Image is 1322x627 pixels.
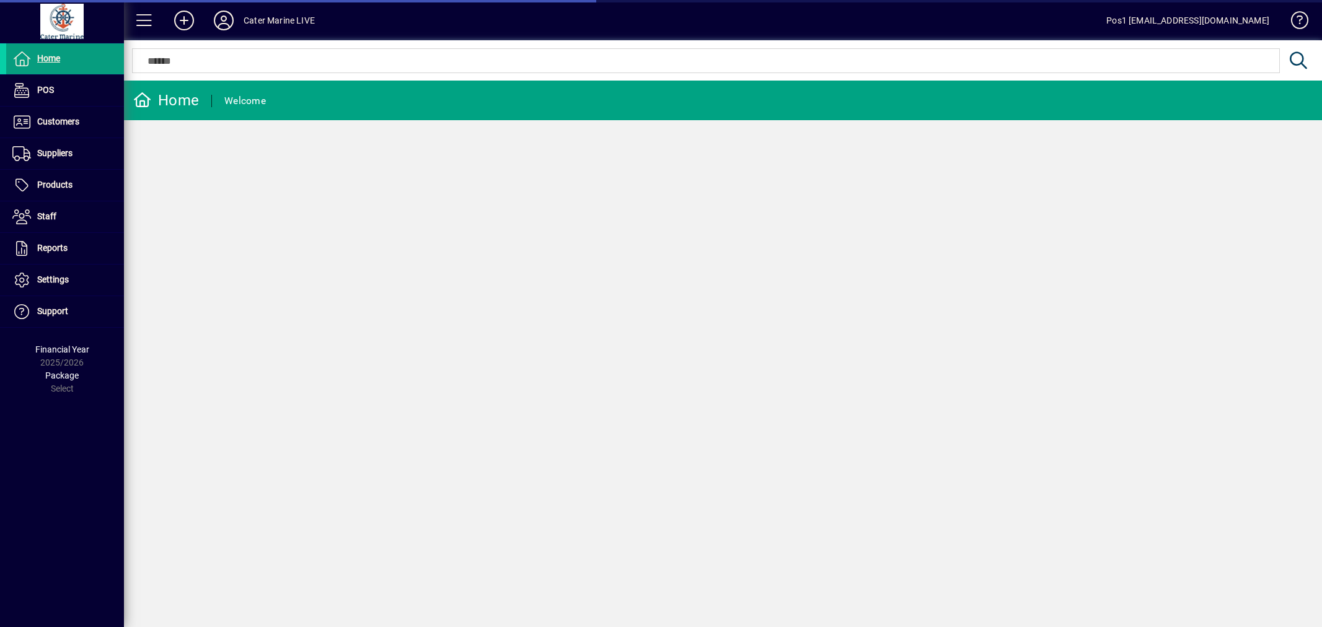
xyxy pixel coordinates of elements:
[37,243,68,253] span: Reports
[6,170,124,201] a: Products
[6,75,124,106] a: POS
[6,296,124,327] a: Support
[37,116,79,126] span: Customers
[35,344,89,354] span: Financial Year
[37,148,73,158] span: Suppliers
[37,306,68,316] span: Support
[37,274,69,284] span: Settings
[224,91,266,111] div: Welcome
[6,201,124,232] a: Staff
[37,180,73,190] span: Products
[1106,11,1269,30] div: Pos1 [EMAIL_ADDRESS][DOMAIN_NAME]
[244,11,315,30] div: Cater Marine LIVE
[6,138,124,169] a: Suppliers
[37,85,54,95] span: POS
[164,9,204,32] button: Add
[6,233,124,264] a: Reports
[133,90,199,110] div: Home
[45,370,79,380] span: Package
[1282,2,1307,43] a: Knowledge Base
[37,53,60,63] span: Home
[37,211,56,221] span: Staff
[204,9,244,32] button: Profile
[6,265,124,296] a: Settings
[6,107,124,138] a: Customers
